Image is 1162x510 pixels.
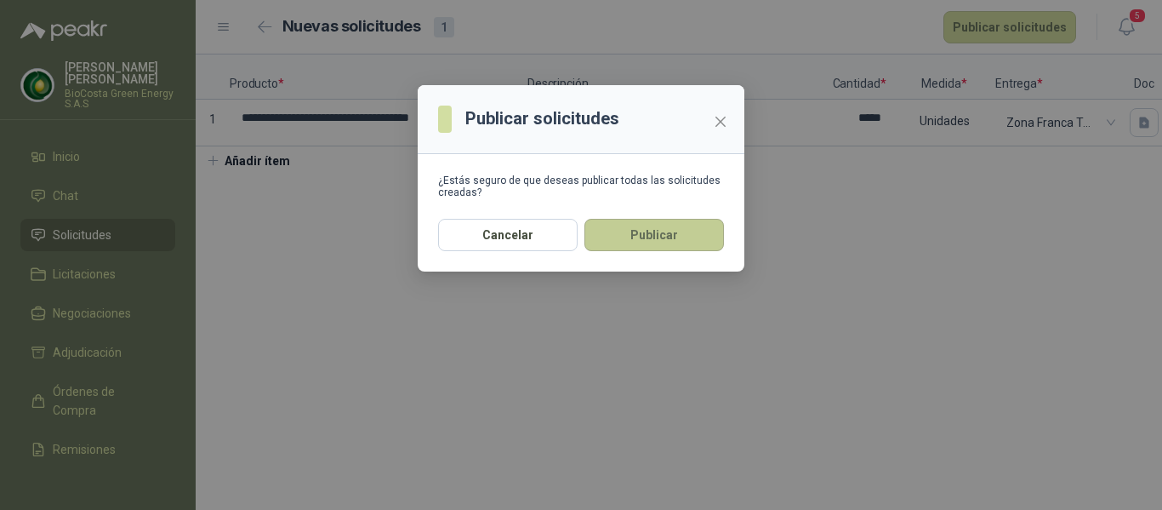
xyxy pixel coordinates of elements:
[714,115,727,129] span: close
[438,175,724,198] div: ¿Estás seguro de que deseas publicar todas las solicitudes creadas?
[584,219,724,251] button: Publicar
[465,106,619,132] h3: Publicar solicitudes
[707,108,734,135] button: Close
[438,219,578,251] button: Cancelar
